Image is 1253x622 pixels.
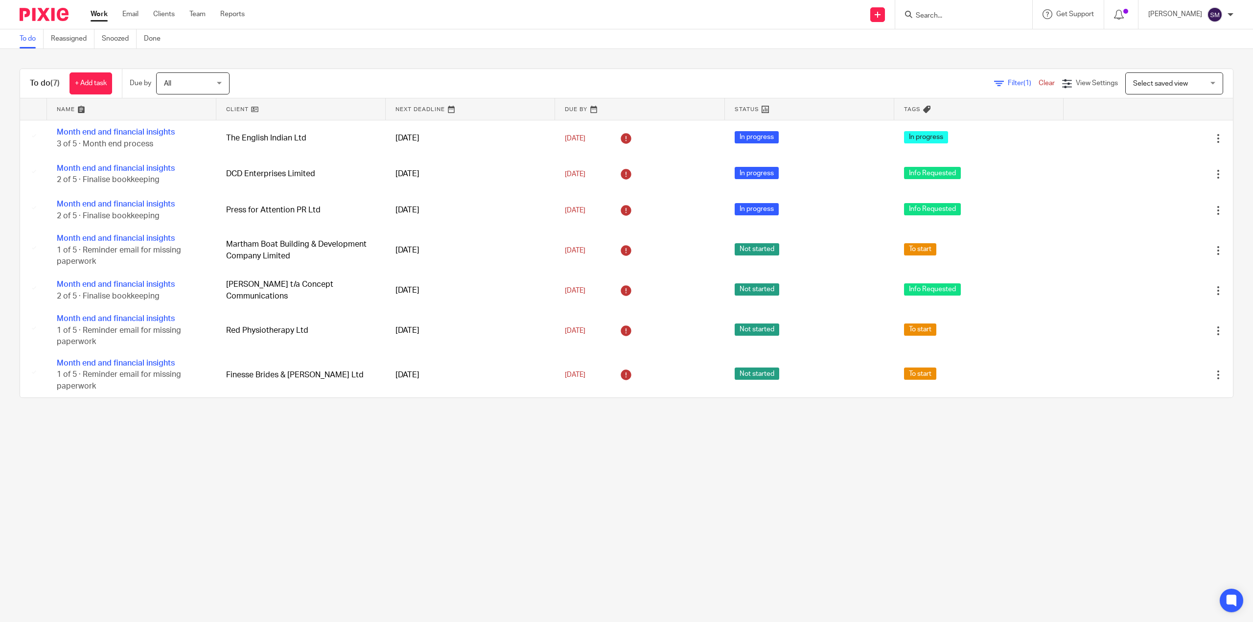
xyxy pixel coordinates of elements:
a: Month end and financial insights [57,162,157,169]
span: Not started [735,268,779,280]
input: Search [915,12,1003,21]
span: 2 of 5 · Finalise bookkeeping [57,207,142,214]
a: To do [20,29,44,48]
td: [PERSON_NAME] t/a Concept Communications [216,258,386,293]
span: Not started [735,303,779,315]
a: Month end and financial insights [57,301,157,308]
span: 3 of 5 · Month end process [57,137,138,144]
a: Month end and financial insights [57,127,157,134]
span: Filter [1008,80,1039,87]
td: [DATE] [386,223,555,257]
a: Month end and financial insights [57,337,157,344]
a: Snoozed [102,29,137,48]
span: [DATE] [565,272,585,278]
td: [DATE] [386,153,555,187]
a: Month end and financial insights [57,232,157,239]
span: 2 of 5 · Finalise bookkeeping [57,277,142,284]
a: Team [189,9,206,19]
h1: To do [30,78,60,89]
p: [PERSON_NAME] [1148,9,1202,19]
td: The English Indian Ltd [216,118,386,153]
span: 1 of 5 · Reminder email for missing paperwork [57,346,195,353]
span: [DATE] [565,167,585,174]
span: Not started [735,233,779,245]
a: Clients [153,9,175,19]
a: Month end and financial insights [57,197,157,204]
span: To start [904,338,936,350]
span: In progress [735,128,779,140]
span: In progress [904,128,948,140]
span: Info Requested [904,268,961,280]
a: Month end and financial insights [57,267,157,274]
td: [DATE] [386,118,555,153]
span: 1 of 5 · Reminder email for missing paperwork [57,242,195,249]
a: Reports [220,9,245,19]
a: + Add task [70,72,112,94]
span: In progress [735,198,779,210]
td: [DATE] [386,328,555,363]
td: Martham Boat Building & Development Company Limited [216,223,386,257]
td: DCD Enterprises Limited [216,153,386,187]
td: [DATE] [386,258,555,293]
span: (1) [1023,80,1031,87]
img: Pixie [20,8,69,21]
span: [DATE] [565,342,585,348]
span: View Settings [1076,80,1118,87]
span: 2 of 5 · Finalise bookkeeping [57,172,142,179]
span: All [164,80,171,87]
span: Not started [735,338,779,350]
span: (7) [50,79,60,87]
td: [DATE] [386,188,555,223]
span: [DATE] [565,202,585,208]
span: 1 of 5 · Reminder email for missing paperwork [57,312,195,319]
span: In progress [735,163,779,175]
a: Clear [1039,80,1055,87]
td: Press for Attention PR Ltd [216,188,386,223]
span: To start [904,303,936,315]
a: Work [91,9,108,19]
td: Finesse Brides & [PERSON_NAME] Ltd [216,328,386,363]
span: Select saved view [1133,80,1188,87]
td: [DATE] [386,293,555,327]
td: Red Physiotherapy Ltd [216,293,386,327]
span: [DATE] [565,307,585,314]
img: svg%3E [1207,7,1223,23]
span: Tags [904,105,921,111]
span: Info Requested [904,163,961,175]
span: [DATE] [565,132,585,139]
a: Reassigned [51,29,94,48]
p: Due by [130,78,151,88]
span: [DATE] [565,237,585,244]
a: Done [144,29,168,48]
span: Info Requested [904,198,961,210]
a: Email [122,9,139,19]
span: Get Support [1056,11,1094,18]
span: To start [904,233,936,245]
